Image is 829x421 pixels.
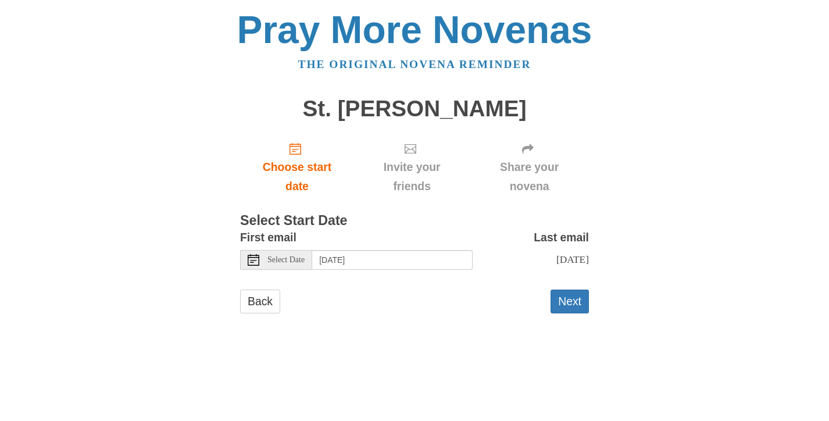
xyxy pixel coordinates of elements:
[240,228,296,247] label: First email
[252,158,342,196] span: Choose start date
[240,290,280,313] a: Back
[240,97,589,122] h1: St. [PERSON_NAME]
[298,58,531,70] a: The original novena reminder
[481,158,577,196] span: Share your novena
[534,228,589,247] label: Last email
[267,256,305,264] span: Select Date
[240,133,354,202] a: Choose start date
[556,254,589,265] span: [DATE]
[237,8,592,51] a: Pray More Novenas
[354,133,470,202] div: Click "Next" to confirm your start date first.
[366,158,458,196] span: Invite your friends
[551,290,589,313] button: Next
[240,213,589,229] h3: Select Start Date
[470,133,589,202] div: Click "Next" to confirm your start date first.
